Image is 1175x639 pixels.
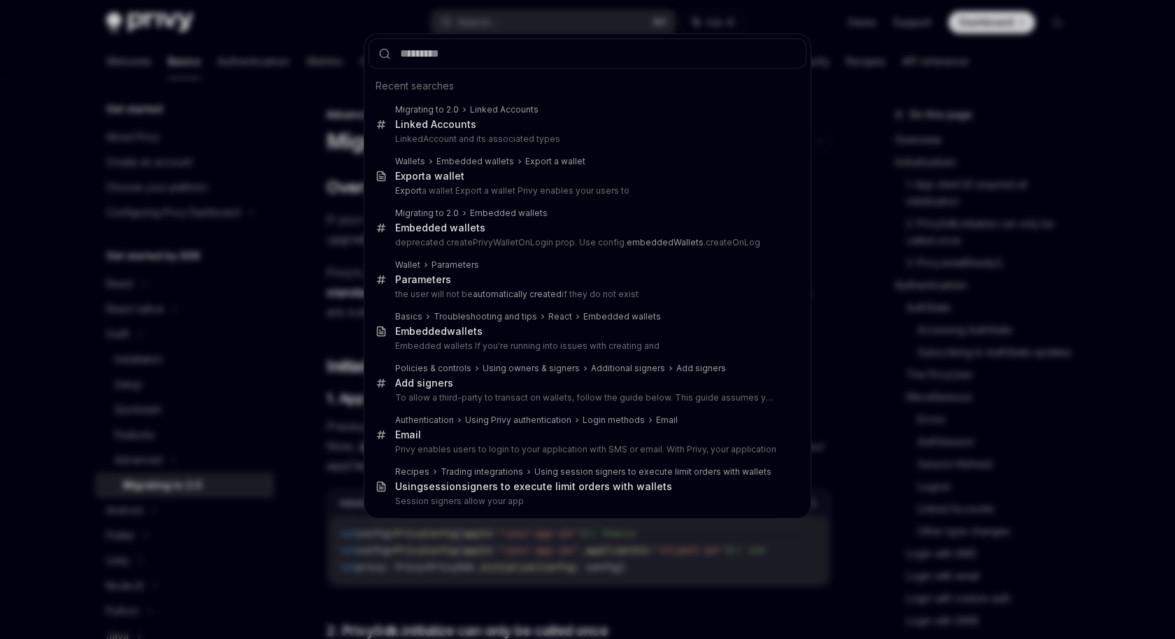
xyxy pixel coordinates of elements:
[436,156,514,167] div: Embedded wallets
[470,104,539,115] b: Linked Accounts
[583,415,645,426] div: Login methods
[432,259,479,271] div: Parameters
[548,311,572,322] div: React
[434,311,537,322] div: Troubleshooting and tips
[470,208,548,219] div: Embedded wallets
[627,237,704,247] b: embeddedWallets
[395,392,777,403] p: To allow a third-party to transact on wallets, follow the guide below. This guide assumes your appli
[395,289,777,300] p: the user will not be if they do not exist
[473,289,562,299] b: automatically created
[395,185,422,196] b: Export
[395,185,777,196] p: a wallet Export a wallet Privy enables your users to
[483,363,580,374] div: Using owners & signers
[395,363,471,374] div: Policies & controls
[591,363,665,374] div: Additional signers
[676,363,726,374] div: Add signers
[395,325,447,337] b: Embedded
[395,134,777,145] p: LinkedAccount and its associated types
[395,496,777,507] p: Session signers allow your app
[534,466,771,478] div: Using session signers to execute limit orders with wallets
[395,156,425,167] div: Wallets
[395,118,476,130] b: Linked Accounts
[395,429,421,440] b: Email
[395,444,777,455] p: Privy enables users to login to your application with SMS or email. With Privy, your application
[395,259,420,271] div: Wallet
[583,311,661,322] div: Embedded wallets
[395,222,485,234] div: Embedded wallets
[395,480,672,493] div: Using signers to execute limit orders with wallets
[395,377,453,389] div: Add signers
[395,415,454,426] div: Authentication
[395,340,777,352] p: Embedded wallets If you're running into issues with creating and
[395,208,459,219] div: Migrating to 2.0
[423,480,462,492] b: session
[395,466,429,478] div: Recipes
[395,170,464,182] div: a wallet
[395,325,483,338] div: wallets
[525,156,585,167] div: Export a wallet
[656,415,678,426] div: Email
[465,415,571,426] div: Using Privy authentication
[395,104,459,115] div: Migrating to 2.0
[395,311,422,322] div: Basics
[441,466,523,478] div: Trading integrations
[395,237,777,248] p: deprecated createPrivyWalletOnLogin prop. Use config. .createOnLog
[395,273,451,286] div: Parameters
[376,79,454,93] span: Recent searches
[395,170,425,182] b: Export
